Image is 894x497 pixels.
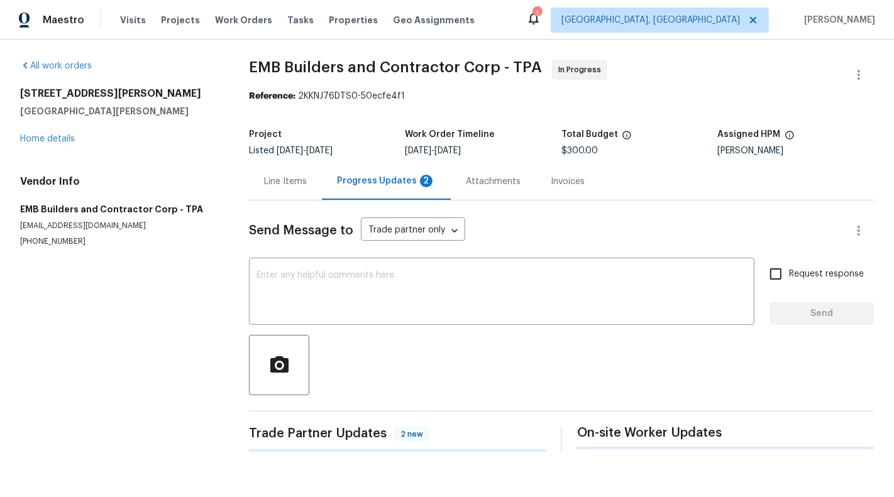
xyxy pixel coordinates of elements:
[277,146,303,155] span: [DATE]
[533,8,541,20] div: 1
[20,221,219,231] p: [EMAIL_ADDRESS][DOMAIN_NAME]
[277,146,333,155] span: -
[249,90,874,102] div: 2KKNJ76DTS0-50ecfe4f1
[406,146,432,155] span: [DATE]
[558,63,606,76] span: In Progress
[264,175,307,188] div: Line Items
[249,427,546,442] span: Trade Partner Updates
[20,175,219,188] h4: Vendor Info
[577,427,874,439] span: On-site Worker Updates
[466,175,521,188] div: Attachments
[43,14,84,26] span: Maestro
[329,14,378,26] span: Properties
[420,175,433,187] div: 2
[435,146,461,155] span: [DATE]
[249,130,282,139] h5: Project
[561,14,740,26] span: [GEOGRAPHIC_DATA], [GEOGRAPHIC_DATA]
[249,92,295,101] b: Reference:
[161,14,200,26] span: Projects
[20,236,219,247] p: [PHONE_NUMBER]
[306,146,333,155] span: [DATE]
[120,14,146,26] span: Visits
[551,175,585,188] div: Invoices
[393,14,475,26] span: Geo Assignments
[287,16,314,25] span: Tasks
[718,146,875,155] div: [PERSON_NAME]
[215,14,272,26] span: Work Orders
[20,105,219,117] h5: [GEOGRAPHIC_DATA][PERSON_NAME]
[337,175,436,187] div: Progress Updates
[20,87,219,100] h2: [STREET_ADDRESS][PERSON_NAME]
[789,268,864,281] span: Request response
[785,130,795,146] span: The hpm assigned to this work order.
[20,134,75,143] a: Home details
[406,130,495,139] h5: Work Order Timeline
[249,224,353,237] span: Send Message to
[718,130,781,139] h5: Assigned HPM
[395,428,428,440] span: 2 new
[799,14,875,26] span: [PERSON_NAME]
[20,203,219,216] h5: EMB Builders and Contractor Corp - TPA
[20,62,92,70] a: All work orders
[561,146,598,155] span: $300.00
[249,60,542,75] span: EMB Builders and Contractor Corp - TPA
[622,130,632,146] span: The total cost of line items that have been proposed by Opendoor. This sum includes line items th...
[561,130,618,139] h5: Total Budget
[361,221,465,241] div: Trade partner only
[406,146,461,155] span: -
[249,146,333,155] span: Listed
